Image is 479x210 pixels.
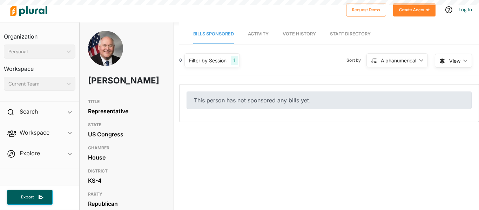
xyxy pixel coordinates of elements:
[381,57,416,64] div: Alphanumerical
[459,6,472,13] a: Log In
[16,194,39,200] span: Export
[231,56,238,65] div: 1
[346,6,386,13] a: Request Demo
[346,57,366,63] span: Sort by
[393,3,436,16] button: Create Account
[4,59,75,74] h3: Workspace
[88,190,165,198] h3: PARTY
[88,106,165,116] div: Representative
[88,167,165,175] h3: DISTRICT
[393,6,436,13] a: Create Account
[189,57,227,64] div: Filter by Session
[449,57,460,65] span: View
[248,24,269,44] a: Activity
[193,24,234,44] a: Bills Sponsored
[283,31,316,36] span: Vote History
[330,24,371,44] a: Staff Directory
[20,108,38,115] h2: Search
[88,129,165,140] div: US Congress
[7,190,53,205] button: Export
[248,31,269,36] span: Activity
[88,97,165,106] h3: TITLE
[8,80,64,88] div: Current Team
[88,175,165,186] div: KS-4
[4,26,75,42] h3: Organization
[88,70,134,91] h1: [PERSON_NAME]
[88,198,165,209] div: Republican
[187,92,472,109] div: This person has not sponsored any bills yet.
[8,48,64,55] div: Personal
[88,144,165,152] h3: CHAMBER
[88,31,123,74] img: Headshot of Ron Estes
[179,57,182,63] div: 0
[88,121,165,129] h3: STATE
[193,31,234,36] span: Bills Sponsored
[88,152,165,163] div: House
[346,3,386,16] button: Request Demo
[283,24,316,44] a: Vote History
